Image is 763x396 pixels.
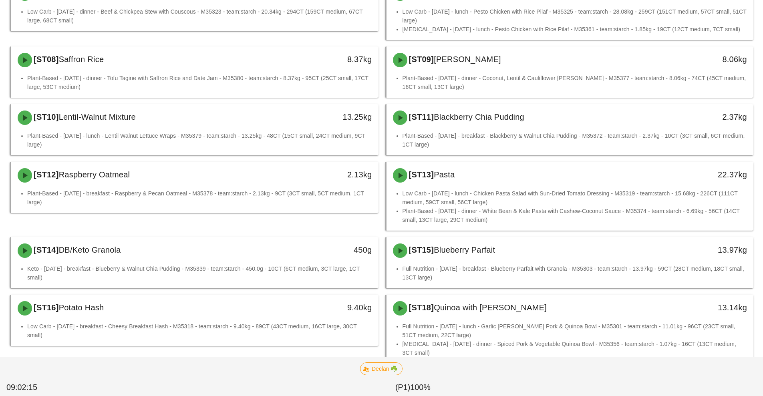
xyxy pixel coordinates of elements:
li: [MEDICAL_DATA] - [DATE] - lunch - Pesto Chicken with Rice Pilaf - M35361 - team:starch - 1.85kg -... [403,25,747,34]
div: 09:02:15 [5,380,68,395]
li: Full Nutrition - [DATE] - lunch - Garlic [PERSON_NAME] Pork & Quinoa Bowl - M35301 - team:starch ... [403,322,747,340]
li: Keto - [DATE] - breakfast - Blueberry & Walnut Chia Pudding - M35339 - team:starch - 450.0g - 10C... [27,264,372,282]
span: Pasta [434,170,455,179]
li: Low Carb - [DATE] - lunch - Pesto Chicken with Rice Pilaf - M35325 - team:starch - 28.08kg - 259C... [403,7,747,25]
li: Plant-Based - [DATE] - dinner - Tofu Tagine with Saffron Rice and Date Jam - M35380 - team:starch... [27,74,372,91]
span: [ST15] [407,245,434,254]
span: Declan ☘️ [365,363,397,375]
li: Low Carb - [DATE] - lunch - Chicken Pasta Salad with Sun-Dried Tomato Dressing - M35319 - team:st... [403,189,747,207]
li: Low Carb - [DATE] - breakfast - Cheesy Breakfast Hash - M35318 - team:starch - 9.40kg - 89CT (43C... [27,322,372,340]
li: Plant-Based - [DATE] - lunch - Lentil Walnut Lettuce Wraps - M35379 - team:starch - 13.25kg - 48C... [27,131,372,149]
span: [ST12] [32,170,59,179]
li: Low Carb - [DATE] - dinner - Beef & Chickpea Stew with Couscous - M35323 - team:starch - 20.34kg ... [27,7,372,25]
span: Raspberry Oatmeal [59,170,130,179]
span: [ST16] [32,303,59,312]
li: Plant-Based - [DATE] - breakfast - Blackberry & Walnut Chia Pudding - M35372 - team:starch - 2.37... [403,131,747,149]
span: Blackberry Chia Pudding [434,113,524,121]
div: 9.40kg [290,301,372,314]
span: Potato Hash [59,303,104,312]
span: [ST14] [32,245,59,254]
span: Quinoa with [PERSON_NAME] [434,303,547,312]
li: [MEDICAL_DATA] - [DATE] - dinner - Spiced Pork & Vegetable Quinoa Bowl - M35356 - team:starch - 1... [403,340,747,357]
span: Lentil-Walnut Mixture [59,113,136,121]
span: DB/Keto Granola [59,245,121,254]
div: 450g [290,243,372,256]
span: Blueberry Parfait [434,245,495,254]
span: [ST13] [407,170,434,179]
div: (P1) 100% [68,380,758,395]
li: Full Nutrition - [DATE] - breakfast - Blueberry Parfait with Granola - M35303 - team:starch - 13.... [403,264,747,282]
li: Plant-Based - [DATE] - dinner - White Bean & Kale Pasta with Cashew-Coconut Sauce - M35374 - team... [403,207,747,224]
span: [PERSON_NAME] [434,55,501,64]
div: 13.25kg [290,111,372,123]
div: 8.37kg [290,53,372,66]
span: Saffron Rice [59,55,104,64]
div: 22.37kg [666,168,747,181]
span: [ST11] [407,113,434,121]
span: [ST18] [407,303,434,312]
div: 2.37kg [666,111,747,123]
span: [ST08] [32,55,59,64]
div: 13.14kg [666,301,747,314]
li: Plant-Based - [DATE] - breakfast - Raspberry & Pecan Oatmeal - M35378 - team:starch - 2.13kg - 9C... [27,189,372,207]
div: 8.06kg [666,53,747,66]
div: 13.97kg [666,243,747,256]
div: 2.13kg [290,168,372,181]
li: Plant-Based - [DATE] - dinner - Coconut, Lentil & Cauliflower [PERSON_NAME] - M35377 - team:starc... [403,74,747,91]
span: [ST10] [32,113,59,121]
span: [ST09] [407,55,434,64]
